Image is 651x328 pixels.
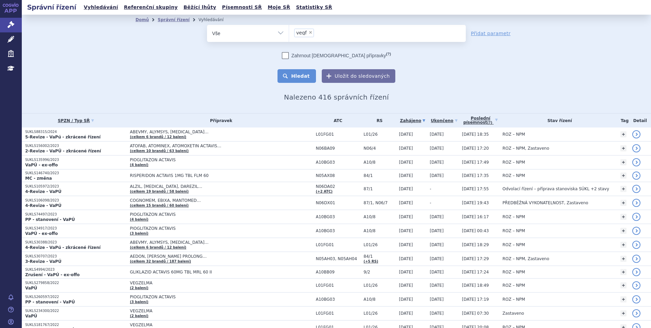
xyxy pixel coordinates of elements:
span: ROZ – NPM [503,270,525,274]
span: N05AX08 [316,173,360,178]
span: A10/8 [364,297,396,302]
strong: 5-Revize - VaPú - zkrácené řízení [25,135,100,139]
a: + [620,173,626,179]
p: SUKLS30388/2023 [25,240,126,245]
a: (3 balení) [130,300,148,304]
strong: 4-Revize - VaPú - zkrácené řízení [25,245,100,250]
span: [DATE] [399,146,413,151]
span: L01/26 [364,132,396,137]
a: Poslednípísemnost(?) [462,114,499,128]
span: L01/26 [364,311,396,316]
a: detail [632,227,640,235]
a: detail [632,309,640,317]
p: SUKLS106098/2023 [25,198,126,203]
span: [DATE] [430,283,444,288]
a: detail [632,172,640,180]
a: + [620,214,626,220]
span: [DATE] [399,256,413,261]
a: detail [632,185,640,193]
span: Nalezeno 416 správních řízení [284,93,389,101]
span: PIOGLITAZON ACTAVIS [130,212,300,217]
a: + [620,131,626,137]
th: Tag [617,114,629,128]
span: N06DX01 [316,200,360,205]
span: [DATE] [399,200,413,205]
span: VEGZELMA [130,323,300,327]
span: [DATE] 17:55 [462,187,489,191]
a: detail [632,295,640,303]
span: 84/1 [364,173,396,178]
a: + [620,200,626,206]
a: Vyhledávání [82,3,120,12]
span: N06/4 [364,146,396,151]
a: detail [632,158,640,166]
strong: VaPÚ [25,286,37,290]
span: [DATE] 17:35 [462,173,489,178]
span: [DATE] 17:29 [462,256,489,261]
span: AEDON, [PERSON_NAME] PROLONG… [130,254,300,259]
span: PŘEDBĚŽNÁ VYKONATELNOST, Zastaveno [503,200,588,205]
span: [DATE] [430,297,444,302]
span: [DATE] 18:29 [462,242,489,247]
a: Běžící lhůty [181,3,218,12]
span: ROZ – NPM [503,173,525,178]
a: detail [632,213,640,221]
span: L01/26 [364,283,396,288]
span: A10BG03 [316,297,360,302]
span: [DATE] [399,214,413,219]
a: (4 balení) [130,218,148,221]
span: 9/2 [364,270,396,274]
strong: VaPÚ - ex-offo [25,231,58,236]
span: Odvolací řízení – příprava stanoviska SÚKL +2 stavy [503,187,609,191]
p: SUKLS156002/2023 [25,144,126,148]
a: + [620,282,626,288]
a: detail [632,268,640,276]
span: N06DA02 [316,184,360,189]
span: A10BG03 [316,214,360,219]
span: L01/26 [364,242,396,247]
th: Stav řízení [499,114,617,128]
strong: 4-Revize - VaPÚ [25,203,61,208]
span: VEGZELMA [130,309,300,313]
a: Zahájeno [399,116,426,125]
span: ALZIL, [MEDICAL_DATA], DAREZIL… [130,184,300,189]
span: ROZ – NPM, Zastaveno [503,146,549,151]
p: SUKLS279858/2022 [25,281,126,285]
a: + [620,228,626,234]
span: [DATE] [399,311,413,316]
span: [DATE] [430,228,444,233]
a: detail [632,281,640,289]
strong: VaPÚ [25,314,37,318]
p: SUKLS30707/2023 [25,254,126,259]
span: GLIKLAZID ACTAVIS 60MG TBL MRL 60 II [130,270,300,274]
a: (4 balení) [130,163,148,167]
a: Domů [136,17,149,22]
th: ATC [312,114,360,128]
span: [DATE] 18:35 [462,132,489,137]
a: + [620,310,626,316]
th: Detail [629,114,651,128]
a: detail [632,130,640,138]
span: COGNOMEM, EBIXA, MANTOMED… [130,198,300,203]
a: Přidat parametr [471,30,511,37]
a: (+5 RS) [364,259,378,263]
span: VEGZELMA [130,281,300,285]
span: [DATE] 00:43 [462,228,489,233]
a: + [620,256,626,262]
strong: 2-Revize - VaPÚ - zkrácené řízení [25,149,101,153]
span: PIOGLITAZON ACTAVIS [130,295,300,299]
p: SUKLS234300/2022 [25,309,126,313]
span: A10BB09 [316,270,360,274]
span: [DATE] 17:24 [462,270,489,274]
span: ROZ – NPM [503,160,525,165]
span: [DATE] [430,146,444,151]
span: ROZ – NPM [503,297,525,302]
span: PIOGLITAZON ACTAVIS [130,226,300,231]
span: A10BG03 [316,228,360,233]
span: [DATE] 18:49 [462,283,489,288]
span: [DATE] [430,256,444,261]
span: [DATE] 17:49 [462,160,489,165]
a: + [620,242,626,248]
span: RISPERIDON ACTAVIS 1MG TBL FLM 60 [130,173,300,178]
span: [DATE] [399,160,413,165]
